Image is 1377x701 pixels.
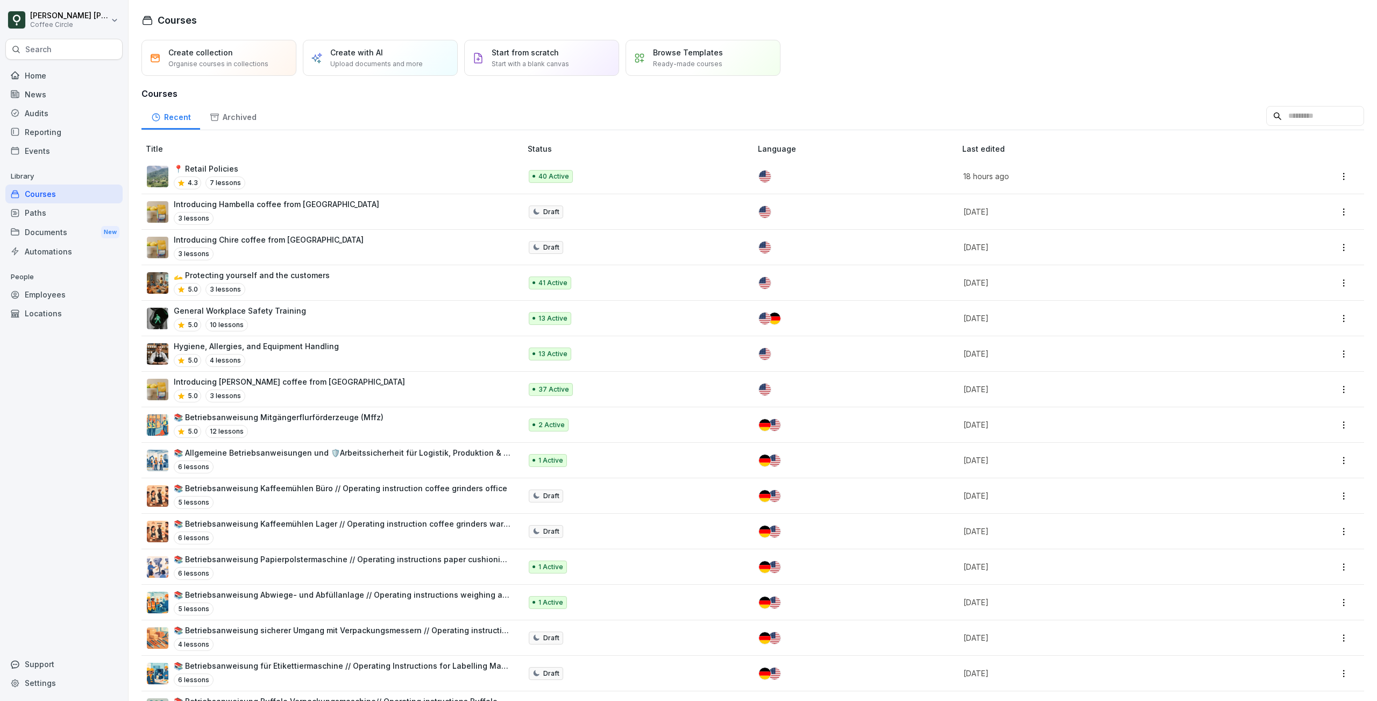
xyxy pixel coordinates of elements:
img: de.svg [759,561,771,573]
p: General Workplace Safety Training [174,305,306,316]
a: Locations [5,304,123,323]
p: 6 lessons [174,674,214,686]
p: [DATE] [963,419,1249,430]
p: Last edited [962,143,1262,154]
p: [DATE] [963,561,1249,572]
p: Draft [543,669,559,678]
div: Recent [141,102,200,130]
img: us.svg [769,490,780,502]
p: 3 lessons [174,247,214,260]
p: 📚 Betriebsanweisung Mitgängerflurförderzeuge (Mffz) [174,412,384,423]
p: Start with a blank canvas [492,59,569,69]
p: 3 lessons [174,212,214,225]
img: dk7x737xv5i545c4hvlzmvog.png [147,308,168,329]
img: de.svg [769,313,780,324]
p: Draft [543,207,559,217]
p: [DATE] [963,313,1249,324]
img: us.svg [769,455,780,466]
p: 6 lessons [174,567,214,580]
p: Start from scratch [492,47,559,58]
p: 5 lessons [174,496,214,509]
img: h0queujannmuqzdi3tpb82py.png [147,414,168,436]
h1: Courses [158,13,197,27]
p: Create collection [168,47,233,58]
p: 7 lessons [205,176,245,189]
p: 5 lessons [174,603,214,615]
p: 40 Active [538,172,569,181]
p: [DATE] [963,455,1249,466]
p: Coffee Circle [30,21,109,29]
img: us.svg [759,171,771,182]
p: [DATE] [963,384,1249,395]
a: Home [5,66,123,85]
p: 5.0 [188,285,198,294]
p: 📚 Betriebsanweisung für Etikettiermaschine // Operating Instructions for Labelling Machine [174,660,510,671]
p: 6 lessons [174,532,214,544]
p: 1 Active [538,598,563,607]
img: b6bm8nlnb9e4a66i6kerosil.png [147,272,168,294]
p: 1 Active [538,456,563,465]
p: 📚 Betriebsanweisung Papierpolstermaschine // Operating instructions paper cushioning machine [174,554,510,565]
img: r4iv508g6r12c0i8kqe8gadw.png [147,166,168,187]
p: Draft [543,527,559,536]
p: 4.3 [188,178,198,188]
a: Employees [5,285,123,304]
p: 📚 Betriebsanweisung Abwiege- und Abfüllanlage // Operating instructions weighing and filling syst... [174,589,510,600]
div: Documents [5,222,123,242]
img: us.svg [759,277,771,289]
div: Support [5,655,123,674]
img: us.svg [769,419,780,431]
img: us.svg [769,597,780,608]
div: Events [5,141,123,160]
p: Browse Templates [653,47,723,58]
p: Introducing Chire coffee from [GEOGRAPHIC_DATA] [174,234,364,245]
p: 4 lessons [205,354,245,367]
img: dgqjoierlop7afwbaof655oy.png [147,237,168,258]
img: eqdbm3ke3gzkx7s2fw8bby4k.png [147,663,168,684]
img: bww9x9miqms8s9iphqwe3dqr.png [147,450,168,471]
img: dgqjoierlop7afwbaof655oy.png [147,201,168,223]
p: Organise courses in collections [168,59,268,69]
p: Search [25,44,52,55]
p: Language [758,143,958,154]
p: 3 lessons [205,390,245,402]
p: 📚 Betriebsanweisung Kaffeemühlen Lager // Operating instruction coffee grinders warehouse [174,518,510,529]
p: Create with AI [330,47,383,58]
a: Audits [5,104,123,123]
img: us.svg [769,526,780,537]
a: Courses [5,185,123,203]
p: 6 lessons [174,461,214,473]
img: us.svg [759,206,771,218]
div: Reporting [5,123,123,141]
a: Archived [200,102,266,130]
img: de.svg [759,490,771,502]
p: Draft [543,243,559,252]
p: 📚 Betriebsanweisung Kaffeemühlen Büro // Operating instruction coffee grinders office [174,483,507,494]
p: 2 Active [538,420,565,430]
p: Ready-made courses [653,59,722,69]
p: 13 Active [538,349,567,359]
p: 18 hours ago [963,171,1249,182]
img: dgqjoierlop7afwbaof655oy.png [147,379,168,400]
p: Introducing Hambella coffee from [GEOGRAPHIC_DATA] [174,199,379,210]
img: us.svg [769,632,780,644]
p: 📚 Allgemeine Betriebsanweisungen und 🛡️Arbeitssicherheit für Logistik, Produktion & Rösterei// 📚 ... [174,447,510,458]
p: Library [5,168,123,185]
p: [DATE] [963,597,1249,608]
a: News [5,85,123,104]
p: 12 lessons [205,425,248,438]
p: 🫴 Protecting yourself and the customers [174,270,330,281]
img: y4pgqrhik4sm80heqjkv4feh.png [147,592,168,613]
p: Draft [543,633,559,643]
img: us.svg [759,313,771,324]
p: Draft [543,491,559,501]
p: 5.0 [188,356,198,365]
img: us.svg [759,242,771,253]
img: us.svg [759,384,771,395]
p: 13 Active [538,314,567,323]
